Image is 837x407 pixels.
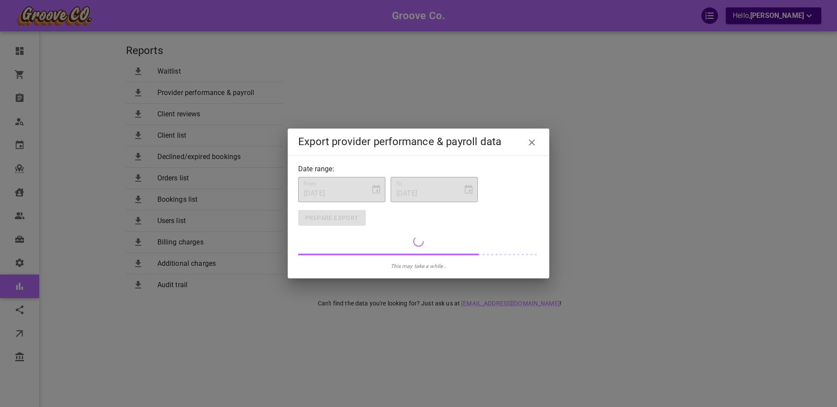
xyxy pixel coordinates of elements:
[396,180,402,187] label: To
[391,177,456,202] input: mm/dd/yyyy
[303,180,316,187] label: From
[299,177,364,202] input: mm/dd/yyyy
[298,164,539,174] p: Date range:
[298,136,539,149] h4: Export provider performance & payroll data
[298,262,539,270] p: This may take a while...
[521,132,542,153] button: close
